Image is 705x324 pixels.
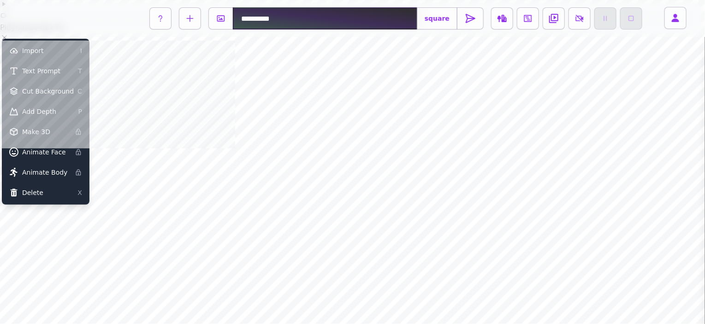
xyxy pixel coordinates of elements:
[569,7,591,29] button: Record Scene
[22,147,66,157] span: Animate Face
[417,7,457,29] label: square
[517,7,539,29] button: Timeline Editor
[6,144,86,160] button: Animate Face
[22,188,43,197] span: Delete
[6,184,86,201] button: DeleteX
[149,7,172,29] button: Help Tour
[491,7,513,29] label: Environment
[179,7,201,29] button: Add Assets
[6,164,86,181] button: Animate Body
[77,188,82,197] span: X
[22,168,67,177] span: Animate Body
